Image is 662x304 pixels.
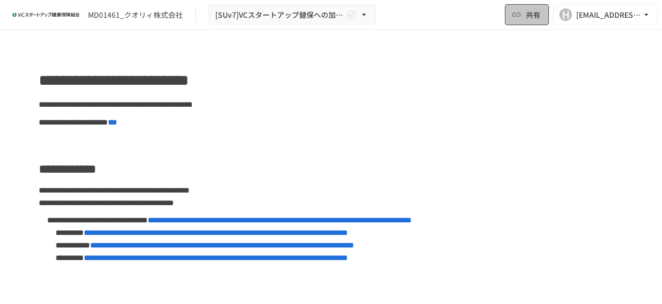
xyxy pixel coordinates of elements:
[526,9,540,20] span: 共有
[559,8,572,21] div: H
[88,9,183,20] div: MD01461_クオリィ株式会社
[13,6,80,23] img: ZDfHsVrhrXUoWEWGWYf8C4Fv4dEjYTEDCNvmL73B7ox
[553,4,658,25] button: H[EMAIL_ADDRESS][DOMAIN_NAME]
[576,8,641,21] div: [EMAIL_ADDRESS][DOMAIN_NAME]
[505,4,549,25] button: 共有
[208,5,376,25] button: [SUv7]VCスタートアップ健保への加入申請手続き
[215,8,344,21] span: [SUv7]VCスタートアップ健保への加入申請手続き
